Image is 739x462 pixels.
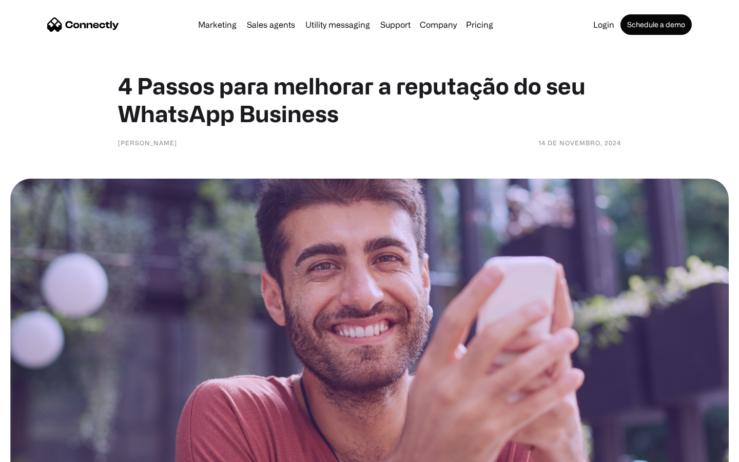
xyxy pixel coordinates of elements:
[301,21,374,29] a: Utility messaging
[589,21,618,29] a: Login
[194,21,241,29] a: Marketing
[620,14,692,35] a: Schedule a demo
[21,444,62,458] ul: Language list
[462,21,497,29] a: Pricing
[118,72,621,127] h1: 4 Passos para melhorar a reputação do seu WhatsApp Business
[376,21,415,29] a: Support
[538,138,621,148] div: 14 de novembro, 2024
[243,21,299,29] a: Sales agents
[420,17,457,32] div: Company
[10,444,62,458] aside: Language selected: English
[417,17,460,32] div: Company
[47,17,119,32] a: home
[118,138,177,148] div: [PERSON_NAME]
